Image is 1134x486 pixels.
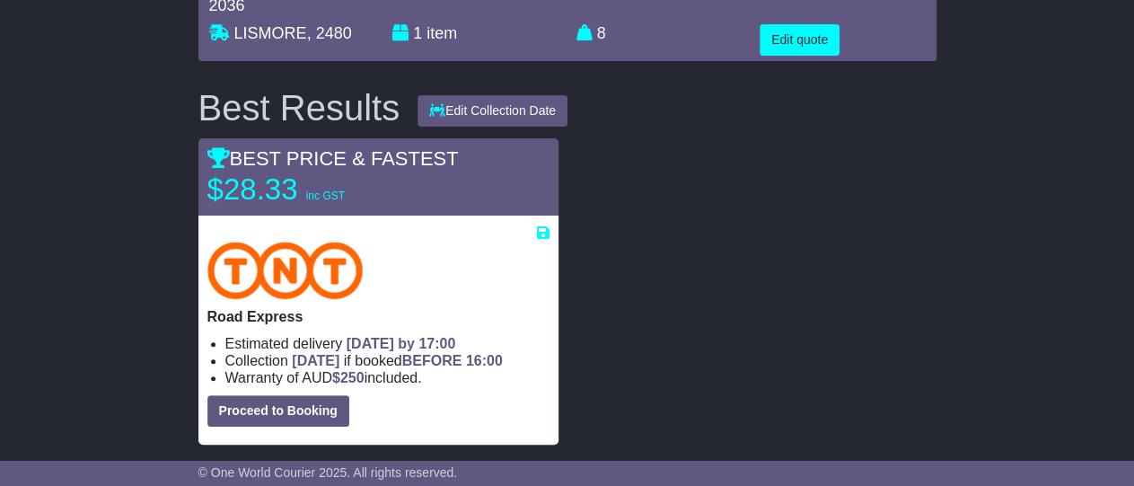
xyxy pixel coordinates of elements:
[207,395,349,427] button: Proceed to Booking
[466,353,503,368] span: 16:00
[198,465,458,480] span: © One World Courier 2025. All rights reserved.
[234,24,307,42] span: LISMORE
[207,172,432,208] p: $28.33
[426,24,457,42] span: item
[292,353,502,368] span: if booked
[225,335,549,352] li: Estimated delivery
[597,24,606,42] span: 8
[306,190,345,202] span: inc GST
[207,242,364,299] img: TNT Domestic: Road Express
[207,147,459,170] span: BEST PRICE & FASTEST
[418,95,567,127] button: Edit Collection Date
[307,24,352,42] span: , 2480
[340,370,365,385] span: 250
[225,352,549,369] li: Collection
[347,336,456,351] span: [DATE] by 17:00
[402,353,462,368] span: BEFORE
[413,24,422,42] span: 1
[207,308,549,325] p: Road Express
[292,353,339,368] span: [DATE]
[189,88,409,128] div: Best Results
[760,24,840,56] button: Edit quote
[332,370,365,385] span: $
[225,369,549,386] li: Warranty of AUD included.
